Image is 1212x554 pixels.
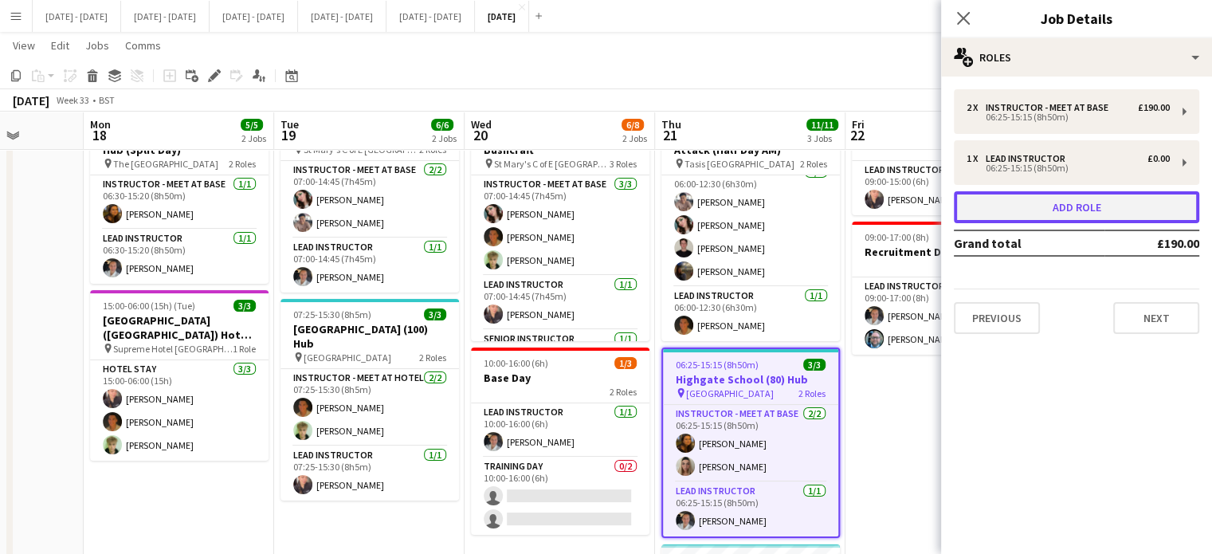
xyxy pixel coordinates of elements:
span: Wed [471,117,492,132]
button: [DATE] - [DATE] [33,1,121,32]
span: 3/3 [424,308,446,320]
div: Lead Instructor [986,153,1072,164]
span: [GEOGRAPHIC_DATA] [686,387,774,399]
app-job-card: 09:00-17:00 (8h)2/2Recruitment Day1 RoleLead Instructor2/209:00-17:00 (8h)[PERSON_NAME][PERSON_NAME] [852,222,1030,355]
div: 06:25-15:15 (8h50m) [967,164,1170,172]
span: 2 Roles [800,158,827,170]
app-card-role: Lead Instructor1/109:00-15:00 (6h)[PERSON_NAME] [852,161,1030,215]
button: Next [1113,302,1199,334]
div: Instructor - Meet at Base [986,102,1115,113]
span: Mon [90,117,111,132]
button: Previous [954,302,1040,334]
a: Edit [45,35,76,56]
span: St Mary's C of E [GEOGRAPHIC_DATA] [494,158,610,170]
span: 1 Role [233,343,256,355]
button: [DATE] - [DATE] [210,1,298,32]
app-job-card: 10:00-16:00 (6h)1/3Base Day2 RolesLead Instructor1/110:00-16:00 (6h)[PERSON_NAME]Training Day0/21... [471,348,649,535]
app-card-role: Instructor - Meet at Hotel2/207:25-15:30 (8h5m)[PERSON_NAME][PERSON_NAME] [280,369,459,446]
a: Jobs [79,35,116,56]
app-job-card: 15:00-06:00 (15h) (Tue)3/3[GEOGRAPHIC_DATA] ([GEOGRAPHIC_DATA]) Hotel - [GEOGRAPHIC_DATA] Supreme... [90,290,269,461]
app-card-role: Instructor - Meet at Base3/307:00-14:45 (7h45m)[PERSON_NAME][PERSON_NAME][PERSON_NAME] [471,175,649,276]
span: Jobs [85,38,109,53]
span: 2 Roles [610,386,637,398]
app-card-role: Training Day0/210:00-16:00 (6h) [471,458,649,535]
span: Tue [280,117,299,132]
span: 6/6 [431,119,453,131]
app-card-role: Lead Instructor1/107:25-15:30 (8h5m)[PERSON_NAME] [280,446,459,501]
h3: [GEOGRAPHIC_DATA] ([GEOGRAPHIC_DATA]) Hotel - [GEOGRAPHIC_DATA] [90,313,269,342]
span: Week 33 [53,94,92,106]
td: Grand total [954,230,1104,256]
span: Fri [852,117,865,132]
app-card-role: Lead Instructor1/107:00-14:45 (7h45m)[PERSON_NAME] [471,276,649,330]
app-job-card: 09:00-15:00 (6h)1/1Base Day1 RoleLead Instructor1/109:00-15:00 (6h)[PERSON_NAME] [852,105,1030,215]
button: [DATE] - [DATE] [386,1,475,32]
app-job-card: 07:00-14:45 (7h45m)5/5[GEOGRAPHIC_DATA] (80) Bushcraft St Mary's C of E [GEOGRAPHIC_DATA]3 RolesI... [471,105,649,341]
span: 21 [659,126,681,144]
app-job-card: 07:00-14:45 (7h45m)3/3[GEOGRAPHIC_DATA] (80) Hub St Mary's C of E [GEOGRAPHIC_DATA]2 RolesInstruc... [280,105,459,293]
span: 3 Roles [610,158,637,170]
span: Comms [125,38,161,53]
app-card-role: Instructor - Meet at Base2/206:25-15:15 (8h50m)[PERSON_NAME][PERSON_NAME] [663,405,838,482]
h3: Recruitment Day [852,245,1030,259]
h3: Base Day [471,371,649,385]
span: Thu [661,117,681,132]
div: Roles [941,38,1212,77]
div: £190.00 [1138,102,1170,113]
app-card-role: Lead Instructor1/106:00-12:30 (6h30m)[PERSON_NAME] [661,287,840,341]
span: 19 [278,126,299,144]
div: 3 Jobs [807,132,837,144]
button: [DATE] [475,1,529,32]
div: £0.00 [1147,153,1170,164]
app-card-role: Lead Instructor1/106:25-15:15 (8h50m)[PERSON_NAME] [663,482,838,536]
span: View [13,38,35,53]
span: 5/5 [241,119,263,131]
span: 20 [469,126,492,144]
div: [DATE] [13,92,49,108]
a: Comms [119,35,167,56]
span: 1/3 [614,357,637,369]
div: 06:25-15:15 (8h50m) [967,113,1170,121]
app-job-card: 06:25-15:15 (8h50m)3/3Highgate School (80) Hub [GEOGRAPHIC_DATA]2 RolesInstructor - Meet at Base2... [661,348,840,538]
app-card-role: Instructor - Meet at Base4/406:00-12:30 (6h30m)[PERSON_NAME][PERSON_NAME][PERSON_NAME][PERSON_NAME] [661,163,840,287]
span: 15:00-06:00 (15h) (Tue) [103,300,195,312]
h3: Job Details [941,8,1212,29]
h3: [GEOGRAPHIC_DATA] (100) Hub [280,322,459,351]
div: 2 Jobs [432,132,457,144]
span: 18 [88,126,111,144]
app-card-role: Senior Instructor1/1 [471,330,649,384]
span: 3/3 [803,359,826,371]
app-job-card: 07:25-15:30 (8h5m)3/3[GEOGRAPHIC_DATA] (100) Hub [GEOGRAPHIC_DATA]2 RolesInstructor - Meet at Hot... [280,299,459,501]
app-job-card: 06:30-15:20 (8h50m)2/2The Highfield School (50/50) Hub (Split Day) The [GEOGRAPHIC_DATA]2 RolesIn... [90,105,269,284]
div: 1 x [967,153,986,164]
button: Add role [954,191,1199,223]
span: 07:25-15:30 (8h5m) [293,308,371,320]
button: [DATE] - [DATE] [298,1,386,32]
app-card-role: Instructor - Meet at Base2/207:00-14:45 (7h45m)[PERSON_NAME][PERSON_NAME] [280,161,459,238]
app-card-role: Lead Instructor2/209:00-17:00 (8h)[PERSON_NAME][PERSON_NAME] [852,277,1030,355]
span: 2 Roles [419,352,446,363]
span: The [GEOGRAPHIC_DATA] [113,158,218,170]
app-job-card: 06:00-12:30 (6h30m)5/5Tasis England (125) Time Attack (Half Day AM) Tasis [GEOGRAPHIC_DATA]2 Role... [661,105,840,341]
div: BST [99,94,115,106]
span: 2 Roles [229,158,256,170]
app-card-role: Hotel Stay3/315:00-06:00 (15h)[PERSON_NAME][PERSON_NAME][PERSON_NAME] [90,360,269,461]
app-card-role: Instructor - Meet at Base1/106:30-15:20 (8h50m)[PERSON_NAME] [90,175,269,230]
button: [DATE] - [DATE] [121,1,210,32]
span: Tasis [GEOGRAPHIC_DATA] [684,158,794,170]
span: 2 Roles [798,387,826,399]
span: 06:25-15:15 (8h50m) [676,359,759,371]
app-card-role: Lead Instructor1/110:00-16:00 (6h)[PERSON_NAME] [471,403,649,458]
app-card-role: Lead Instructor1/107:00-14:45 (7h45m)[PERSON_NAME] [280,238,459,293]
span: 3/3 [233,300,256,312]
div: 2 Jobs [622,132,647,144]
